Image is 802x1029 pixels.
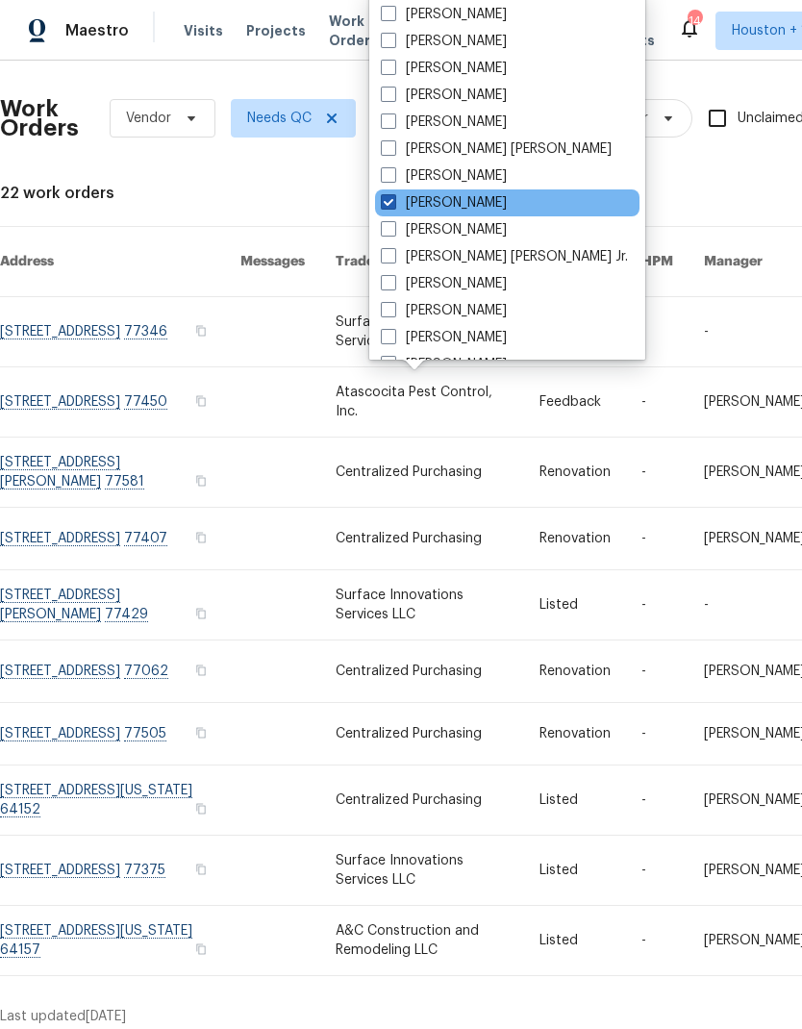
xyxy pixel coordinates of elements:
td: Listed [524,570,626,640]
td: Centralized Purchasing [320,703,524,765]
label: [PERSON_NAME] [381,5,507,24]
button: Copy Address [192,724,210,741]
td: Listed [524,906,626,976]
label: [PERSON_NAME] [381,113,507,132]
label: [PERSON_NAME] [PERSON_NAME] [381,139,612,159]
td: Surface Innovations Services LLC [320,570,524,640]
th: Trade Partner [320,227,524,297]
th: HPM [626,227,689,297]
td: Renovation [524,703,626,765]
button: Copy Address [192,800,210,817]
button: Copy Address [192,941,210,958]
td: - [626,640,689,703]
label: [PERSON_NAME] [381,59,507,78]
td: Centralized Purchasing [320,640,524,703]
button: Copy Address [192,472,210,489]
td: Centralized Purchasing [320,508,524,570]
span: Work Orders [329,12,378,50]
span: [DATE] [86,1010,126,1023]
span: Vendor [126,109,171,128]
span: Projects [246,21,306,40]
button: Copy Address [192,861,210,878]
td: - [626,570,689,640]
td: - [626,508,689,570]
td: Surface Innovations Services LLC [320,836,524,906]
label: [PERSON_NAME] [381,166,507,186]
label: [PERSON_NAME] [381,193,507,213]
td: Listed [524,765,626,836]
td: Feedback [524,367,626,438]
div: 14 [688,12,701,31]
td: Centralized Purchasing [320,765,524,836]
label: [PERSON_NAME] [381,328,507,347]
td: A&C Construction and Remodeling LLC [320,906,524,976]
span: Visits [184,21,223,40]
td: - [626,438,689,508]
span: Maestro [65,21,129,40]
td: - [626,765,689,836]
td: Renovation [524,508,626,570]
td: Centralized Purchasing [320,438,524,508]
td: - [626,297,689,367]
label: [PERSON_NAME] [381,32,507,51]
label: [PERSON_NAME] [381,86,507,105]
td: Renovation [524,640,626,703]
span: Needs QC [247,109,312,128]
button: Copy Address [192,662,210,679]
td: - [626,906,689,976]
td: Surface Innovations Services LLC [320,297,524,367]
td: - [626,703,689,765]
button: Copy Address [192,605,210,622]
td: Renovation [524,438,626,508]
label: [PERSON_NAME] [381,274,507,293]
td: Listed [524,836,626,906]
button: Copy Address [192,322,210,339]
td: Atascocita Pest Control, Inc. [320,367,524,438]
label: [PERSON_NAME] [381,301,507,320]
label: [PERSON_NAME] [PERSON_NAME] Jr. [381,247,628,266]
th: Messages [225,227,320,297]
button: Copy Address [192,392,210,410]
td: - [626,367,689,438]
label: [PERSON_NAME] [381,220,507,239]
td: - [626,836,689,906]
button: Copy Address [192,529,210,546]
label: [PERSON_NAME] [381,355,507,374]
